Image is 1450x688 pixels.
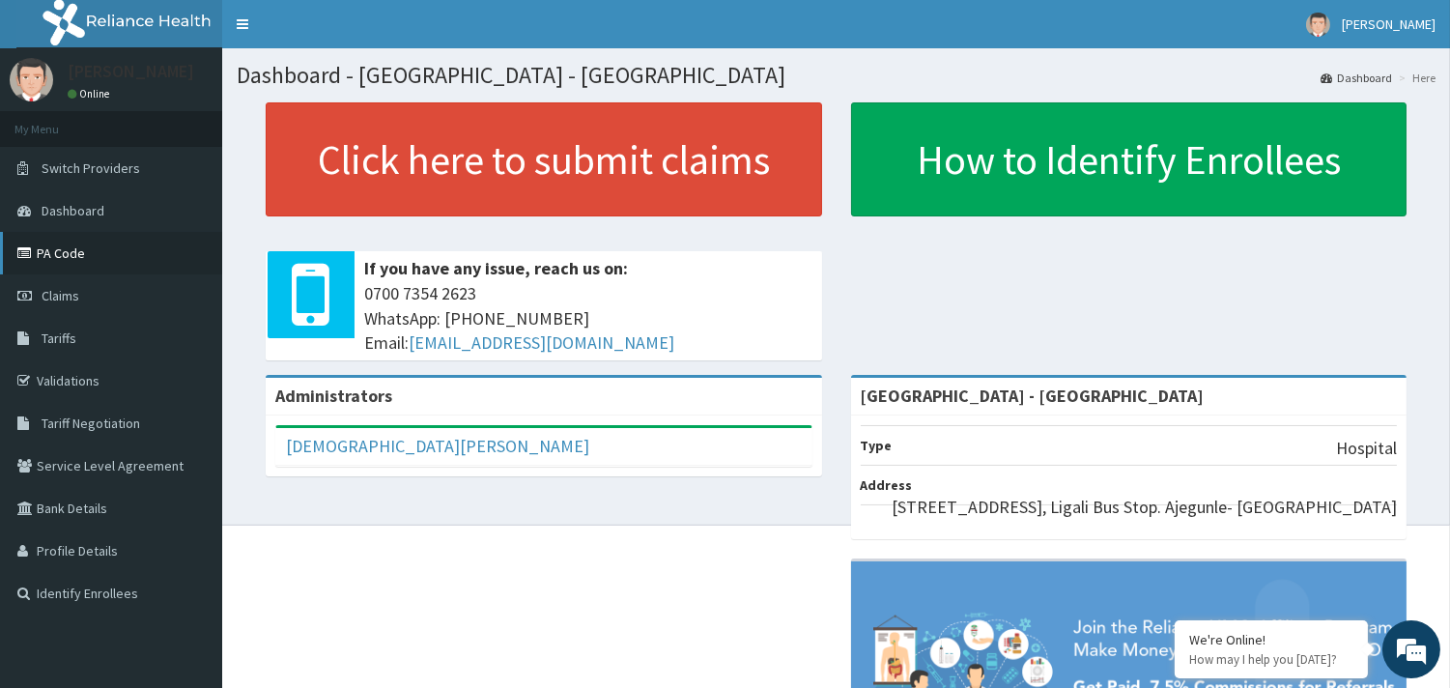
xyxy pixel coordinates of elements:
li: Here [1394,70,1436,86]
p: [PERSON_NAME] [68,63,194,80]
div: Minimize live chat window [317,10,363,56]
a: How to Identify Enrollees [851,102,1407,216]
span: Tariffs [42,330,76,347]
img: User Image [10,58,53,101]
span: 0700 7354 2623 WhatsApp: [PHONE_NUMBER] Email: [364,281,812,356]
div: We're Online! [1189,631,1353,648]
p: Hospital [1336,436,1397,461]
span: [PERSON_NAME] [1342,15,1436,33]
img: User Image [1306,13,1330,37]
img: d_794563401_company_1708531726252_794563401 [36,97,78,145]
h1: Dashboard - [GEOGRAPHIC_DATA] - [GEOGRAPHIC_DATA] [237,63,1436,88]
a: [EMAIL_ADDRESS][DOMAIN_NAME] [409,331,674,354]
strong: [GEOGRAPHIC_DATA] - [GEOGRAPHIC_DATA] [861,385,1205,407]
a: Click here to submit claims [266,102,822,216]
b: If you have any issue, reach us on: [364,257,628,279]
p: [STREET_ADDRESS], Ligali Bus Stop. Ajegunle- [GEOGRAPHIC_DATA] [892,495,1397,520]
span: We're online! [112,215,267,411]
span: Claims [42,287,79,304]
p: How may I help you today? [1189,651,1353,668]
a: [DEMOGRAPHIC_DATA][PERSON_NAME] [286,435,589,457]
b: Type [861,437,893,454]
b: Administrators [275,385,392,407]
span: Switch Providers [42,159,140,177]
div: Chat with us now [100,108,325,133]
b: Address [861,476,913,494]
span: Dashboard [42,202,104,219]
a: Dashboard [1321,70,1392,86]
span: Tariff Negotiation [42,415,140,432]
textarea: Type your message and hit 'Enter' [10,472,368,539]
a: Online [68,87,114,100]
